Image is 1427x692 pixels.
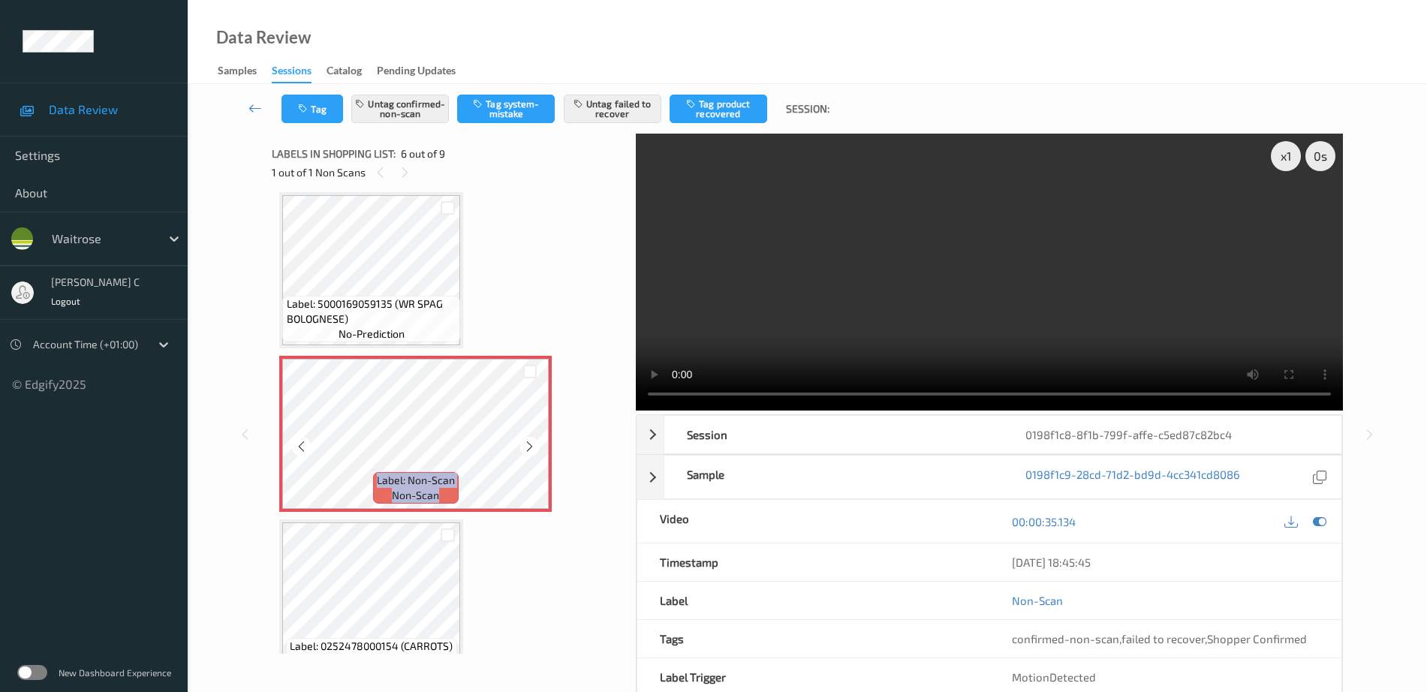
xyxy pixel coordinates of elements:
div: Samples [218,63,257,82]
span: Label: 0252478000154 (CARROTS) [290,639,453,654]
span: no-prediction [339,326,405,341]
div: Session [664,416,1003,453]
div: 0 s [1305,141,1335,171]
a: Non-Scan [1012,593,1063,608]
span: Label: Non-Scan [377,473,455,488]
div: Pending Updates [377,63,456,82]
button: Untag confirmed-non-scan [351,95,449,123]
div: Sessions [272,63,312,83]
div: Catalog [327,63,362,82]
span: confirmed-non-scan [1012,632,1119,645]
div: Session0198f1c8-8f1b-799f-affe-c5ed87c82bc4 [637,415,1342,454]
div: [DATE] 18:45:45 [1012,555,1319,570]
div: 0198f1c8-8f1b-799f-affe-c5ed87c82bc4 [1003,416,1341,453]
span: Shopper Confirmed [1207,632,1307,645]
button: Tag product recovered [670,95,767,123]
div: 1 out of 1 Non Scans [272,163,625,182]
span: non-scan [392,488,439,503]
div: Sample [664,456,1003,498]
button: Tag [281,95,343,123]
a: 00:00:35.134 [1012,514,1076,529]
span: Label: 5000169059135 (WR SPAG BOLOGNESE) [287,296,457,326]
button: Tag system-mistake [457,95,555,123]
a: Samples [218,61,272,82]
div: Tags [637,620,989,657]
div: Sample0198f1c9-28cd-71d2-bd9d-4cc341cd8086 [637,455,1342,499]
span: no-prediction [339,654,405,669]
div: Timestamp [637,543,989,581]
a: 0198f1c9-28cd-71d2-bd9d-4cc341cd8086 [1025,467,1240,487]
div: x 1 [1271,141,1301,171]
a: Pending Updates [377,61,471,82]
span: Labels in shopping list: [272,146,396,161]
span: Session: [786,101,829,116]
div: Label [637,582,989,619]
div: Video [637,500,989,543]
span: , , [1012,632,1307,645]
a: Catalog [327,61,377,82]
span: 6 out of 9 [401,146,445,161]
a: Sessions [272,61,327,83]
span: failed to recover [1121,632,1205,645]
div: Data Review [216,30,311,45]
button: Untag failed to recover [564,95,661,123]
